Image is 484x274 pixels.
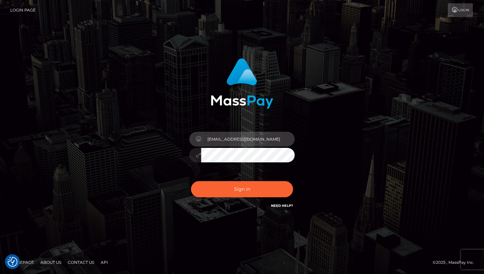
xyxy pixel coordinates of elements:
button: Consent Preferences [8,257,17,267]
a: Contact Us [65,257,97,267]
a: Homepage [7,257,37,267]
a: Login Page [10,3,36,17]
a: Login [448,3,473,17]
a: About Us [38,257,64,267]
button: Sign in [191,181,293,197]
a: API [98,257,111,267]
img: Revisit consent button [8,257,17,267]
a: Need Help? [271,204,293,208]
div: © 2025 , MassPay Inc. [433,259,479,266]
input: Username... [201,132,295,147]
img: MassPay Login [211,58,273,109]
